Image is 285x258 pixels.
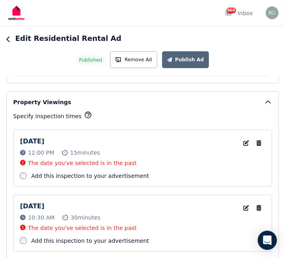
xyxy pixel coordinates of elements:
[20,137,44,146] p: [DATE]
[162,51,209,68] button: Publish Ad
[31,237,149,245] label: Add this inspection to your advertisement
[70,149,100,157] span: 15 minutes
[6,3,26,23] img: RentBetter
[20,202,44,211] p: [DATE]
[31,172,149,180] label: Add this inspection to your advertisement
[15,33,121,44] h1: Edit Residential Rental Ad
[13,98,71,106] h5: Property Viewings
[28,149,54,157] span: 12:00 PM
[110,51,157,68] button: Remove Ad
[70,214,100,222] span: 30 minutes
[28,224,137,232] p: The date you've selected is in the past
[227,8,236,13] span: 960
[258,231,277,250] div: Open Intercom Messenger
[13,112,82,120] p: Specify inspection times
[79,57,102,63] span: Published
[28,159,137,167] p: The date you've selected is in the past
[225,9,253,17] div: Inbox
[28,214,54,222] span: 10:30 AM
[266,6,279,19] img: Roy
